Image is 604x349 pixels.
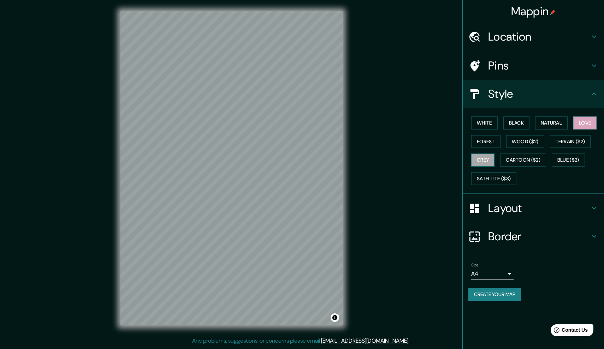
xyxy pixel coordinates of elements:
h4: Layout [488,201,590,215]
div: Border [463,222,604,251]
button: Wood ($2) [506,135,544,148]
button: Create your map [468,288,521,301]
button: Forest [471,135,501,148]
img: pin-icon.png [550,10,556,15]
button: White [471,116,498,130]
iframe: Help widget launcher [541,321,596,341]
h4: Pins [488,59,590,73]
button: Toggle attribution [331,313,339,322]
h4: Location [488,30,590,44]
label: Size [471,262,479,268]
button: Terrain ($2) [550,135,591,148]
div: Style [463,80,604,108]
button: Satellite ($3) [471,172,516,185]
h4: Style [488,87,590,101]
a: [EMAIL_ADDRESS][DOMAIN_NAME] [321,337,408,344]
div: Layout [463,194,604,222]
button: Black [503,116,530,130]
button: Blue ($2) [552,154,585,167]
h4: Mappin [511,4,556,18]
p: Any problems, suggestions, or concerns please email . [192,337,409,345]
div: . [409,337,410,345]
button: Love [573,116,597,130]
div: Location [463,23,604,51]
button: Grey [471,154,495,167]
div: A4 [471,268,514,279]
div: . [410,337,412,345]
canvas: Map [120,11,343,325]
div: Pins [463,52,604,80]
h4: Border [488,229,590,243]
button: Cartoon ($2) [500,154,546,167]
button: Natural [535,116,568,130]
